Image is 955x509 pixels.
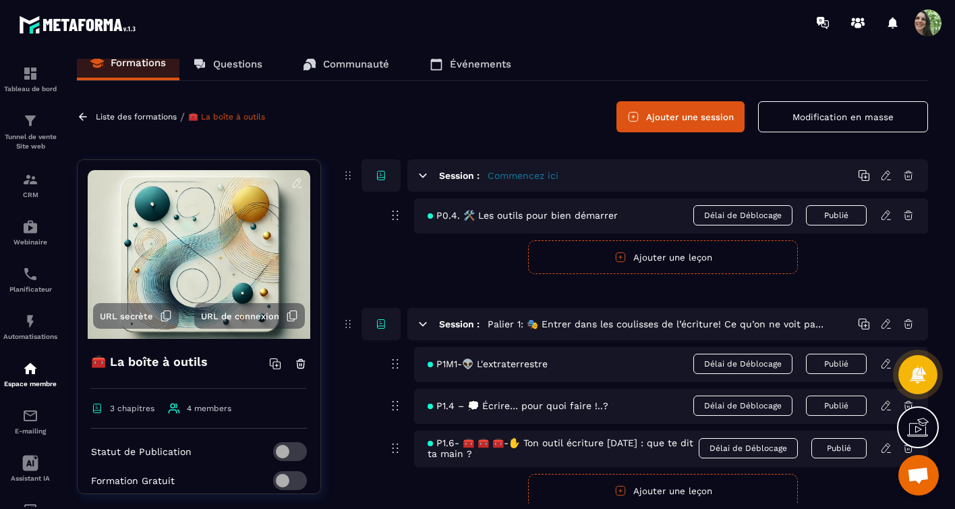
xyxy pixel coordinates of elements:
[3,303,57,350] a: automationsautomationsAutomatisations
[88,170,310,339] img: background
[450,58,511,70] p: Événements
[3,238,57,246] p: Webinaire
[22,408,38,424] img: email
[528,240,798,274] button: Ajouter une leçon
[22,360,38,377] img: automations
[201,311,279,321] span: URL de connexion
[3,209,57,256] a: automationsautomationsWebinaire
[180,111,185,124] span: /
[693,205,792,225] span: Délai de Déblocage
[77,48,179,80] a: Formations
[194,303,305,329] button: URL de connexion
[439,170,480,181] h6: Session :
[323,58,389,70] p: Communauté
[3,103,57,161] a: formationformationTunnel de vente Site web
[91,475,175,486] p: Formation Gratuit
[22,171,38,188] img: formation
[22,113,38,129] img: formation
[93,303,179,329] button: URL secrète
[416,48,525,80] a: Événements
[806,205,867,225] button: Publié
[428,210,618,221] span: P0.4. 🛠️ Les outils pour bien démarrer
[3,55,57,103] a: formationformationTableau de bord
[488,317,825,331] h5: Palier 1: 🎭 Entrer dans les coulisses de l’écriture! Ce qu’on ne voit pas… mais qui change tout
[3,256,57,303] a: schedulerschedulerPlanificateur
[96,112,177,122] a: Liste des formations
[187,404,231,413] span: 4 members
[428,437,699,459] span: P1.6- 🧰 🧰 🧰-✋ Ton outil écriture [DATE] : que te dit ta main ?
[616,101,745,132] button: Ajouter une session
[179,48,276,80] a: Questions
[693,354,792,374] span: Délai de Déblocage
[3,427,57,435] p: E-mailing
[3,191,57,198] p: CRM
[528,474,798,508] button: Ajouter une leçon
[22,313,38,329] img: automations
[110,404,154,413] span: 3 chapitres
[100,311,153,321] span: URL secrète
[22,219,38,235] img: automations
[91,352,208,371] h4: 🧰 La boîte à outils
[3,445,57,492] a: Assistant IA
[3,398,57,445] a: emailemailE-mailing
[3,475,57,482] p: Assistant IA
[22,266,38,282] img: scheduler
[693,396,792,416] span: Délai de Déblocage
[699,438,798,458] span: Délai de Déblocage
[488,169,558,182] h5: Commencez ici
[91,446,192,457] p: Statut de Publication
[428,400,608,411] span: P1.4 – 💭 Écrire… pour quoi faire !..?
[898,455,939,495] div: Ouvrir le chat
[3,161,57,209] a: formationformationCRM
[3,85,57,92] p: Tableau de bord
[439,319,480,329] h6: Session :
[3,286,57,293] p: Planificateur
[806,354,867,374] button: Publié
[758,101,928,132] button: Modification en masse
[22,65,38,82] img: formation
[213,58,262,70] p: Questions
[811,438,867,458] button: Publié
[111,57,166,69] p: Formations
[188,112,265,122] a: 🧰 La boîte à outils
[289,48,403,80] a: Communauté
[3,350,57,398] a: automationsautomationsEspace membre
[806,396,867,416] button: Publié
[3,380,57,387] p: Espace membre
[3,333,57,340] p: Automatisations
[428,358,548,369] span: P1M1-👽 L'extraterrestre
[19,12,140,37] img: logo
[3,132,57,151] p: Tunnel de vente Site web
